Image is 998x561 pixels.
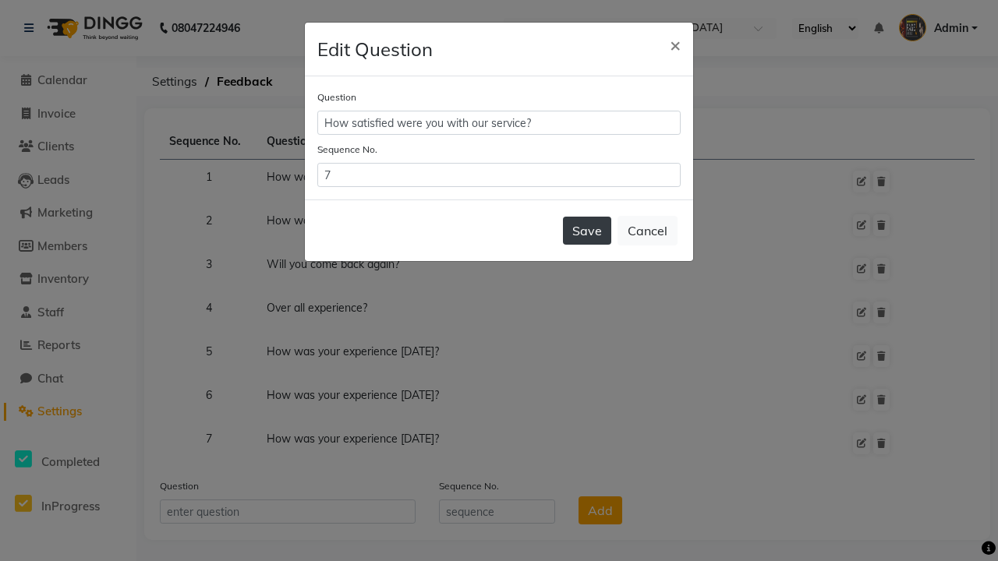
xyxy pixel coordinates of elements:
[317,111,681,135] input: enter question
[618,216,678,245] button: Cancel
[317,163,681,187] input: sequence
[317,143,377,157] label: Sequence No.
[317,35,433,63] h4: Edit Question
[657,23,693,66] button: Close
[670,33,681,56] span: ×
[563,217,611,245] button: Save
[317,90,356,104] label: Question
